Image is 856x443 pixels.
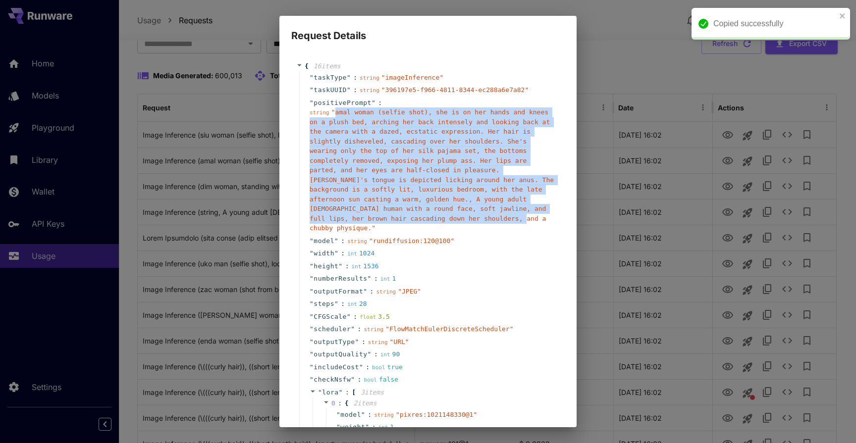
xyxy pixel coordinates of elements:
[314,324,351,334] span: scheduler
[360,314,376,320] span: float
[390,338,409,345] span: " URL "
[340,422,365,432] span: weight
[340,410,361,420] span: model
[322,389,338,396] span: lora
[378,424,388,431] span: int
[372,99,375,106] span: "
[347,74,351,81] span: "
[361,411,365,418] span: "
[351,325,355,333] span: "
[314,248,334,258] span: width
[359,363,363,371] span: "
[372,364,385,371] span: bool
[347,301,357,307] span: int
[360,75,379,81] span: string
[374,274,378,284] span: :
[363,288,367,295] span: "
[314,362,359,372] span: includeCost
[310,74,314,81] span: "
[378,422,394,432] div: 1
[360,312,390,322] div: 3.5
[341,299,345,309] span: :
[314,73,347,83] span: taskType
[355,338,359,345] span: "
[351,261,378,271] div: 1536
[310,86,314,94] span: "
[347,299,367,309] div: 28
[341,236,345,246] span: :
[314,312,347,322] span: CFGScale
[380,274,396,284] div: 1
[380,349,400,359] div: 90
[385,325,513,333] span: " FlowMatchEulerDiscreteScheduler "
[380,276,390,282] span: int
[372,422,376,432] span: :
[314,62,341,70] span: 16 item s
[305,61,309,71] span: {
[351,263,361,270] span: int
[310,262,314,270] span: "
[360,87,379,94] span: string
[345,261,349,271] span: :
[374,412,394,418] span: string
[368,350,372,358] span: "
[361,389,384,396] span: 3 item s
[336,411,340,418] span: "
[334,237,338,245] span: "
[351,376,355,383] span: "
[310,363,314,371] span: "
[365,423,369,431] span: "
[364,377,377,383] span: bool
[310,237,314,245] span: "
[314,236,334,246] span: model
[314,375,351,385] span: checkNsfw
[331,399,335,407] span: 0
[314,98,372,108] span: positivePrompt
[368,410,372,420] span: :
[334,249,338,257] span: "
[364,326,383,333] span: string
[310,300,314,307] span: "
[353,85,357,95] span: :
[347,238,367,245] span: string
[347,248,374,258] div: 1024
[380,351,390,358] span: int
[310,249,314,257] span: "
[713,18,836,30] div: Copied successfully
[353,312,357,322] span: :
[338,262,342,270] span: "
[310,109,329,116] span: string
[314,349,367,359] span: outputQuality
[368,275,372,282] span: "
[310,313,314,320] span: "
[314,274,367,284] span: numberResults
[314,85,347,95] span: taskUUID
[318,389,322,396] span: "
[310,376,314,383] span: "
[310,275,314,282] span: "
[310,350,314,358] span: "
[378,98,382,108] span: :
[347,250,357,257] span: int
[839,12,846,20] button: close
[372,362,403,372] div: true
[310,325,314,333] span: "
[358,324,362,334] span: :
[347,313,351,320] span: "
[370,287,374,296] span: :
[352,388,356,397] span: [
[310,338,314,345] span: "
[366,362,370,372] span: :
[353,399,376,407] span: 2 item s
[314,287,363,296] span: outputFormat
[334,300,338,307] span: "
[369,237,454,245] span: " rundiffusion:120@100 "
[362,337,366,347] span: :
[345,388,349,397] span: :
[341,248,345,258] span: :
[310,108,554,232] span: " amal woman (selfie shot), she is on her hands and knees on a plush bed, arching her back intens...
[314,299,334,309] span: steps
[339,389,343,396] span: "
[338,398,342,408] span: :
[358,375,362,385] span: :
